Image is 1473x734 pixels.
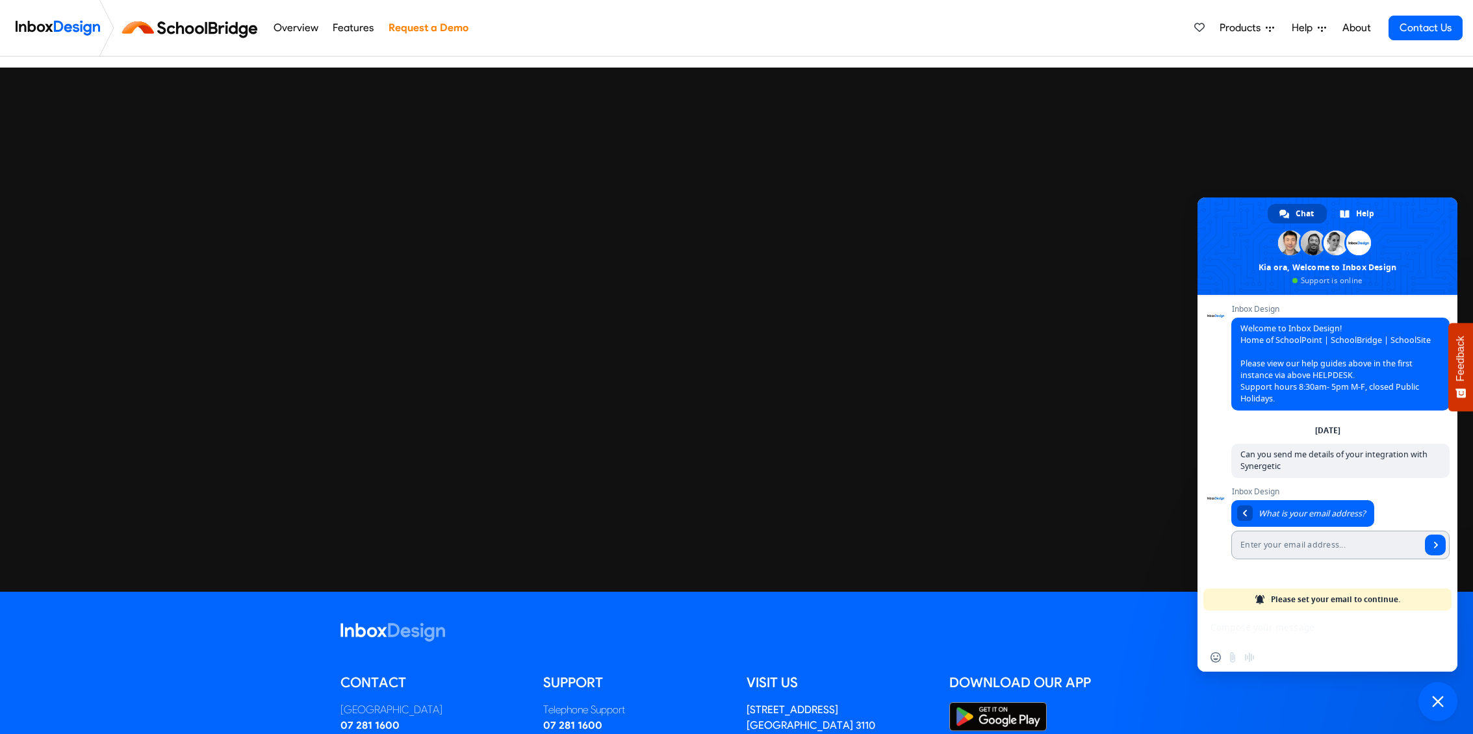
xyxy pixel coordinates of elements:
[340,719,400,731] a: 07 281 1600
[1268,204,1327,223] a: Chat
[1210,652,1221,663] span: Insert an emoji
[340,702,524,718] div: [GEOGRAPHIC_DATA]
[340,623,445,642] img: logo_inboxdesign_white.svg
[1448,323,1473,411] button: Feedback - Show survey
[1315,427,1340,435] div: [DATE]
[543,719,602,731] a: 07 281 1600
[1389,16,1463,40] a: Contact Us
[1231,305,1450,314] span: Inbox Design
[385,15,472,41] a: Request a Demo
[1455,336,1467,381] span: Feedback
[331,104,1143,561] iframe: YouTube video player
[1292,20,1318,36] span: Help
[329,15,378,41] a: Features
[1220,20,1266,36] span: Products
[1240,323,1431,404] span: Welcome to Inbox Design! Home of SchoolPoint | SchoolBridge | SchoolSite Please view our help gui...
[543,702,727,718] div: Telephone Support
[747,673,930,692] h5: Visit us
[1231,531,1421,559] input: Enter your email address...
[340,673,524,692] h5: Contact
[949,673,1133,692] h5: Download our App
[1231,487,1450,496] span: Inbox Design
[949,702,1047,731] img: Google Play Store
[270,15,322,41] a: Overview
[1214,15,1279,41] a: Products
[1296,204,1314,223] span: Chat
[1259,508,1365,519] span: What is your email address?
[1240,449,1428,472] span: Can you send me details of your integration with Synergetic
[1287,15,1331,41] a: Help
[1425,535,1446,555] a: Send
[543,673,727,692] h5: Support
[1328,204,1387,223] a: Help
[1339,15,1374,41] a: About
[1356,204,1374,223] span: Help
[1418,682,1457,721] a: Close chat
[1271,588,1400,611] span: Please set your email to continue.
[120,12,266,44] img: schoolbridge logo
